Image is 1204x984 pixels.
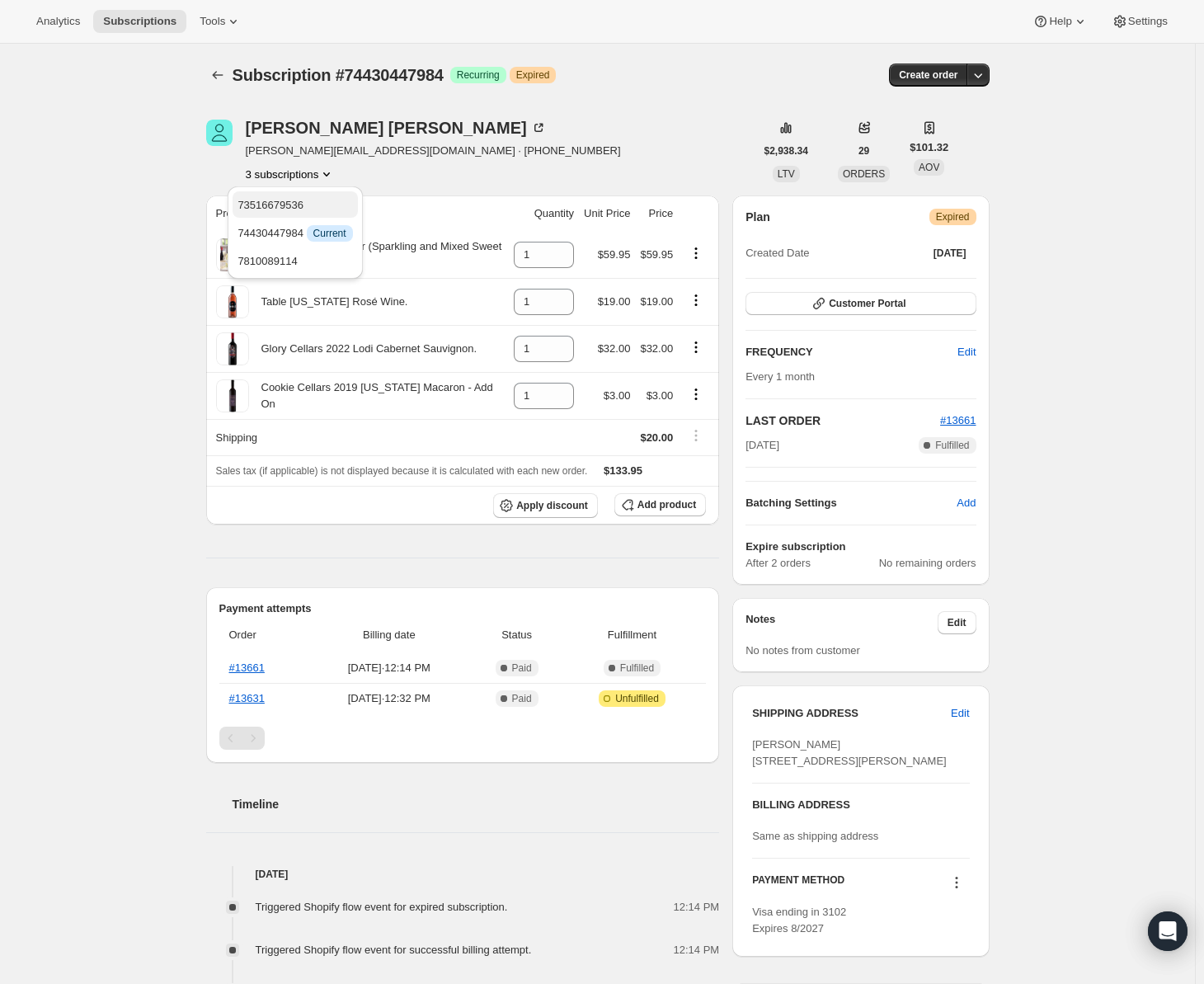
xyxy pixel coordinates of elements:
span: Create order [899,68,957,82]
th: Product [206,195,510,232]
span: $59.95 [598,248,631,261]
span: [PERSON_NAME] [STREET_ADDRESS][PERSON_NAME] [752,738,947,767]
span: Fulfilled [620,661,654,675]
span: Paid [512,661,532,675]
span: Created Date [745,245,809,261]
span: Fulfillment [568,627,696,643]
th: Order [219,617,308,653]
h3: BILLING ADDRESS [752,797,969,813]
button: Subscriptions [93,10,186,33]
span: $59.95 [640,248,673,261]
button: Shipping actions [683,426,709,445]
button: 29 [849,139,879,162]
span: 29 [858,144,869,158]
span: Every 1 month [745,370,815,383]
span: $20.00 [640,431,673,444]
span: Edit [951,705,969,722]
span: [PERSON_NAME][EMAIL_ADDRESS][DOMAIN_NAME] · [PHONE_NUMBER] [246,143,621,159]
span: Edit [948,616,966,629]
h3: Notes [745,611,938,634]
th: Price [635,195,678,232]
button: $2,938.34 [755,139,818,162]
h2: Payment attempts [219,600,707,617]
h2: Plan [745,209,770,225]
a: #13631 [229,692,265,704]
span: ORDERS [843,168,885,180]
span: $19.00 [640,295,673,308]
span: No notes from customer [745,644,860,657]
span: $2,938.34 [764,144,808,158]
span: Sales tax (if applicable) is not displayed because it is calculated with each new order. [216,465,588,477]
button: Add [947,490,985,516]
a: #13661 [940,414,976,426]
span: Help [1049,15,1071,28]
button: Product actions [683,244,709,262]
div: Table [US_STATE] Rosé Wine. [249,294,408,310]
span: Expired [516,68,550,82]
span: $3.00 [604,389,631,402]
h4: [DATE] [206,866,720,883]
span: [DATE] [745,437,779,454]
span: Triggered Shopify flow event for expired subscription. [256,901,508,913]
button: Product actions [683,338,709,356]
h2: Timeline [233,796,720,812]
div: Cookie Cellars 2019 [US_STATE] Macaron - Add On [249,379,505,412]
span: 73516679536 [238,199,303,211]
span: 74430447984 [238,227,352,239]
span: 12:14 PM [674,899,720,916]
span: Subscriptions [103,15,176,28]
span: 7810089114 [238,255,297,267]
span: Paid [512,692,532,705]
div: The Explorer Sampler (Sparkling and Mixed Sweet and Dry Wines) [249,238,505,271]
span: Visa ending in 3102 Expires 8/2027 [752,906,846,935]
button: Create order [889,64,967,87]
span: Expired [936,210,970,224]
button: Product actions [683,291,709,309]
span: $32.00 [640,342,673,355]
button: Product actions [683,385,709,403]
button: Settings [1102,10,1178,33]
button: Customer Portal [745,292,976,315]
span: [DATE] · 12:14 PM [313,660,465,676]
a: #13661 [229,661,265,674]
span: Customer Portal [829,297,905,310]
span: Settings [1128,15,1168,28]
h2: FREQUENCY [745,344,957,360]
h6: Batching Settings [745,495,957,511]
h3: PAYMENT METHOD [752,873,844,896]
div: Open Intercom Messenger [1148,911,1188,951]
button: Tools [190,10,252,33]
span: Apply discount [516,499,588,512]
span: $3.00 [647,389,674,402]
nav: Pagination [219,727,707,750]
button: Add product [614,493,706,516]
span: Fulfilled [935,439,969,452]
button: Help [1023,10,1098,33]
span: Claire Alvis [206,120,233,146]
span: [DATE] [934,247,966,260]
span: [DATE] · 12:32 PM [313,690,465,707]
span: Subscription #74430447984 [233,66,444,84]
div: [PERSON_NAME] [PERSON_NAME] [246,120,547,136]
button: Edit [941,700,979,727]
span: LTV [778,168,795,180]
button: Apply discount [493,493,598,518]
span: Unfulfilled [615,692,659,705]
button: 7810089114 [233,247,357,274]
button: 73516679536 [233,191,357,218]
span: No remaining orders [879,555,976,572]
span: Analytics [36,15,80,28]
span: Add product [637,498,696,511]
h3: SHIPPING ADDRESS [752,705,951,722]
button: Edit [948,339,985,365]
span: After 2 orders [745,555,879,572]
span: Triggered Shopify flow event for successful billing attempt. [256,944,532,956]
span: $19.00 [598,295,631,308]
button: Subscriptions [206,64,229,87]
div: Glory Cellars 2022 Lodi Cabernet Sauvignon. [249,341,477,357]
span: Current [313,227,346,240]
span: $133.95 [604,464,642,477]
span: Same as shipping address [752,830,878,842]
button: Edit [938,611,976,634]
